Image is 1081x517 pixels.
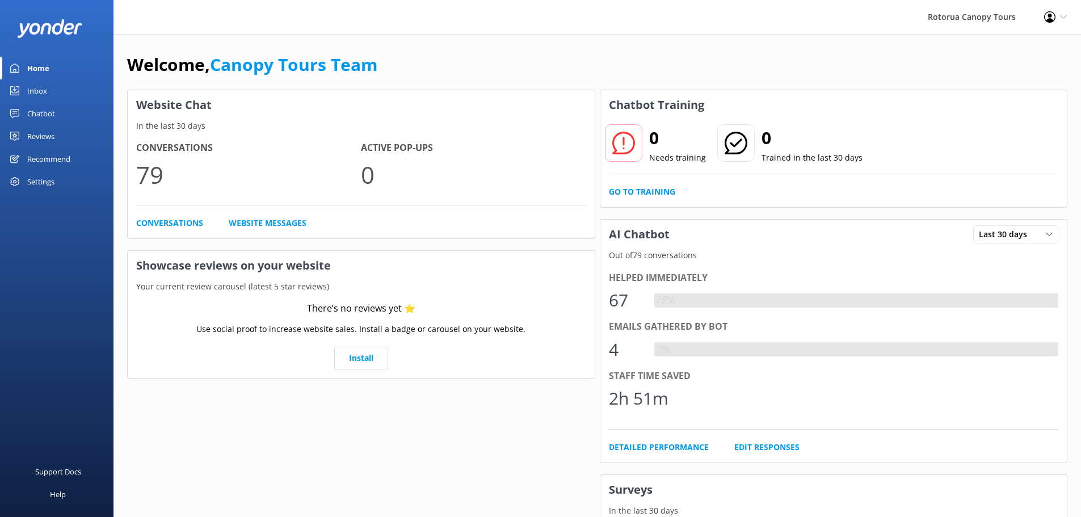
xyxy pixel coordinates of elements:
[27,102,55,125] div: Chatbot
[136,217,203,229] a: Conversations
[654,293,678,308] div: 85%
[307,301,415,316] div: There’s no reviews yet ⭐
[609,441,709,453] a: Detailed Performance
[609,320,1059,334] div: Emails gathered by bot
[600,249,1067,262] p: Out of 79 conversations
[600,475,1067,505] h3: Surveys
[229,217,306,229] a: Website Messages
[136,155,361,194] p: 79
[649,152,706,164] p: Needs training
[128,251,595,280] h3: Showcase reviews on your website
[27,148,70,170] div: Recommend
[649,124,706,152] h2: 0
[600,90,713,120] h3: Chatbot Training
[361,155,586,194] p: 0
[762,152,863,164] p: Trained in the last 30 days
[27,125,54,148] div: Reviews
[127,51,377,78] h1: Welcome,
[762,124,863,152] h2: 0
[334,347,388,369] a: Install
[600,505,1067,517] p: In the last 30 days
[27,79,47,102] div: Inbox
[128,90,595,120] h3: Website Chat
[609,336,643,363] div: 4
[609,385,668,412] div: 2h 51m
[600,220,678,249] h3: AI Chatbot
[734,441,800,453] a: Edit Responses
[17,19,82,38] img: yonder-white-logo.png
[609,186,675,198] a: Go to Training
[136,141,361,155] h4: Conversations
[27,170,54,193] div: Settings
[50,483,66,506] div: Help
[609,287,643,314] div: 67
[654,342,672,357] div: 5%
[196,323,525,335] p: Use social proof to increase website sales. Install a badge or carousel on your website.
[35,460,81,483] div: Support Docs
[979,228,1034,241] span: Last 30 days
[128,280,595,293] p: Your current review carousel (latest 5 star reviews)
[609,369,1059,384] div: Staff time saved
[27,57,49,79] div: Home
[210,53,377,76] a: Canopy Tours Team
[128,120,595,132] p: In the last 30 days
[609,271,1059,285] div: Helped immediately
[361,141,586,155] h4: Active Pop-ups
